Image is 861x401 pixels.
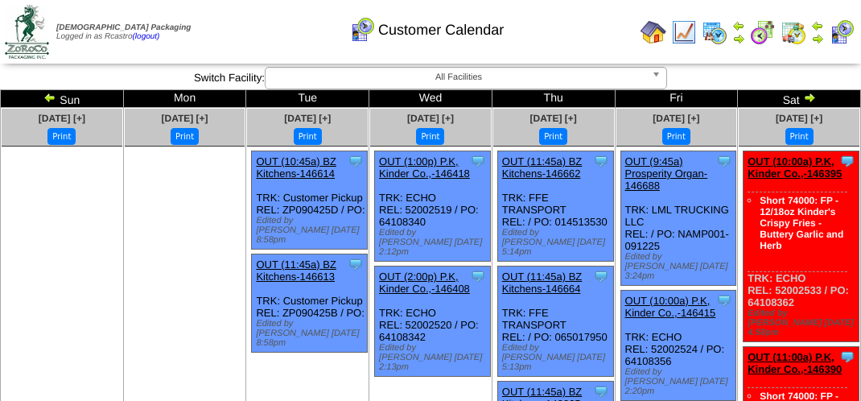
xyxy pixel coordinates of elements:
[379,155,470,180] a: OUT (1:00p) P.K, Kinder Co.,-146418
[593,383,609,399] img: Tooltip
[39,113,85,124] a: [DATE] [+]
[502,271,582,295] a: OUT (11:45a) BZ Kitchens-146664
[744,151,859,342] div: TRK: ECHO REL: 52002533 / PO: 64108362
[56,23,191,41] span: Logged in as Rcastro
[43,91,56,104] img: arrowleft.gif
[378,22,504,39] span: Customer Calendar
[615,90,738,108] td: Fri
[716,292,732,308] img: Tooltip
[625,295,716,319] a: OUT (10:00a) P.K, Kinder Co.,-146415
[750,19,776,45] img: calendarblend.gif
[349,17,375,43] img: calendarcustomer.gif
[375,267,491,377] div: TRK: ECHO REL: 52002520 / PO: 64108342
[252,151,368,250] div: TRK: Customer Pickup REL: ZP090425D / PO:
[5,5,49,59] img: zoroco-logo-small.webp
[625,367,736,396] div: Edited by [PERSON_NAME] [DATE] 2:20pm
[272,68,645,87] span: All Facilities
[803,91,816,104] img: arrowright.gif
[375,151,491,262] div: TRK: ECHO REL: 52002519 / PO: 64108340
[416,128,444,145] button: Print
[379,343,490,372] div: Edited by [PERSON_NAME] [DATE] 2:13pm
[539,128,567,145] button: Print
[502,155,582,180] a: OUT (11:45a) BZ Kitchens-146662
[620,291,736,401] div: TRK: ECHO REL: 52002524 / PO: 64108356
[256,155,336,180] a: OUT (10:45a) BZ Kitchens-146614
[162,113,208,124] a: [DATE] [+]
[497,267,613,377] div: TRK: FFE TRANSPORT REL: / PO: 065017950
[760,195,843,251] a: Short 74000: FP - 12/18oz Kinder's Crispy Fries - Buttery Garlic and Herb
[625,252,736,281] div: Edited by [PERSON_NAME] [DATE] 3:24pm
[776,113,822,124] a: [DATE] [+]
[732,19,745,32] img: arrowleft.gif
[284,113,331,124] a: [DATE] [+]
[1,90,124,108] td: Sun
[492,90,615,108] td: Thu
[716,153,732,169] img: Tooltip
[748,155,842,180] a: OUT (10:00a) P.K, Kinder Co.,-146395
[502,343,613,372] div: Edited by [PERSON_NAME] [DATE] 5:13pm
[653,113,699,124] a: [DATE] [+]
[348,153,364,169] img: Tooltip
[56,23,191,32] span: [DEMOGRAPHIC_DATA] Packaging
[839,153,855,169] img: Tooltip
[738,90,861,108] td: Sat
[379,271,470,295] a: OUT (2:00p) P.K, Kinder Co.,-146408
[497,151,613,262] div: TRK: FFE TRANSPORT REL: / PO: 014513530
[252,254,368,353] div: TRK: Customer Pickup REL: ZP090425B / PO:
[785,128,814,145] button: Print
[171,128,199,145] button: Print
[732,32,745,45] img: arrowright.gif
[256,319,367,348] div: Edited by [PERSON_NAME] [DATE] 8:58pm
[593,268,609,284] img: Tooltip
[407,113,454,124] a: [DATE] [+]
[748,308,859,337] div: Edited by [PERSON_NAME] [DATE] 4:58pm
[470,268,486,284] img: Tooltip
[839,349,855,365] img: Tooltip
[829,19,855,45] img: calendarcustomer.gif
[702,19,727,45] img: calendarprod.gif
[133,32,160,41] a: (logout)
[620,151,736,286] div: TRK: LML TRUCKING LLC REL: / PO: NAMP001-091225
[47,128,76,145] button: Print
[502,228,613,257] div: Edited by [PERSON_NAME] [DATE] 5:14pm
[246,90,369,108] td: Tue
[811,19,824,32] img: arrowleft.gif
[369,90,492,108] td: Wed
[671,19,697,45] img: line_graph.gif
[625,155,708,192] a: OUT (9:45a) Prosperity Organ-146688
[593,153,609,169] img: Tooltip
[256,258,336,283] a: OUT (11:45a) BZ Kitchens-146613
[348,256,364,272] img: Tooltip
[256,216,367,245] div: Edited by [PERSON_NAME] [DATE] 8:58pm
[294,128,322,145] button: Print
[748,351,842,375] a: OUT (11:00a) P.K, Kinder Co.,-146390
[530,113,577,124] a: [DATE] [+]
[123,90,246,108] td: Mon
[811,32,824,45] img: arrowright.gif
[470,153,486,169] img: Tooltip
[781,19,806,45] img: calendarinout.gif
[662,128,690,145] button: Print
[379,228,490,257] div: Edited by [PERSON_NAME] [DATE] 2:12pm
